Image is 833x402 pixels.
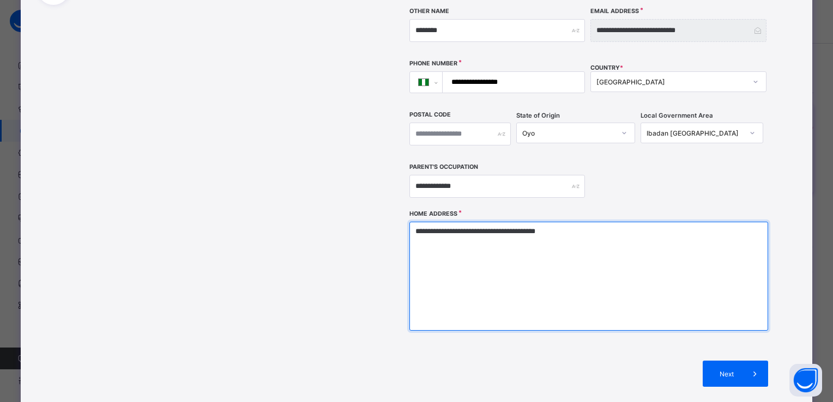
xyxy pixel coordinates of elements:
span: Local Government Area [641,112,713,119]
div: Ibadan [GEOGRAPHIC_DATA] [647,129,743,137]
span: State of Origin [516,112,560,119]
label: Postal Code [409,111,451,118]
label: Home Address [409,210,457,217]
span: COUNTRY [590,64,623,71]
label: Email Address [590,8,639,15]
label: Other Name [409,8,449,15]
div: Oyo [522,129,615,137]
div: [GEOGRAPHIC_DATA] [596,78,746,86]
label: Phone Number [409,60,457,67]
label: Parent's Occupation [409,163,478,170]
span: Next [711,370,742,378]
button: Open asap [789,364,822,397]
